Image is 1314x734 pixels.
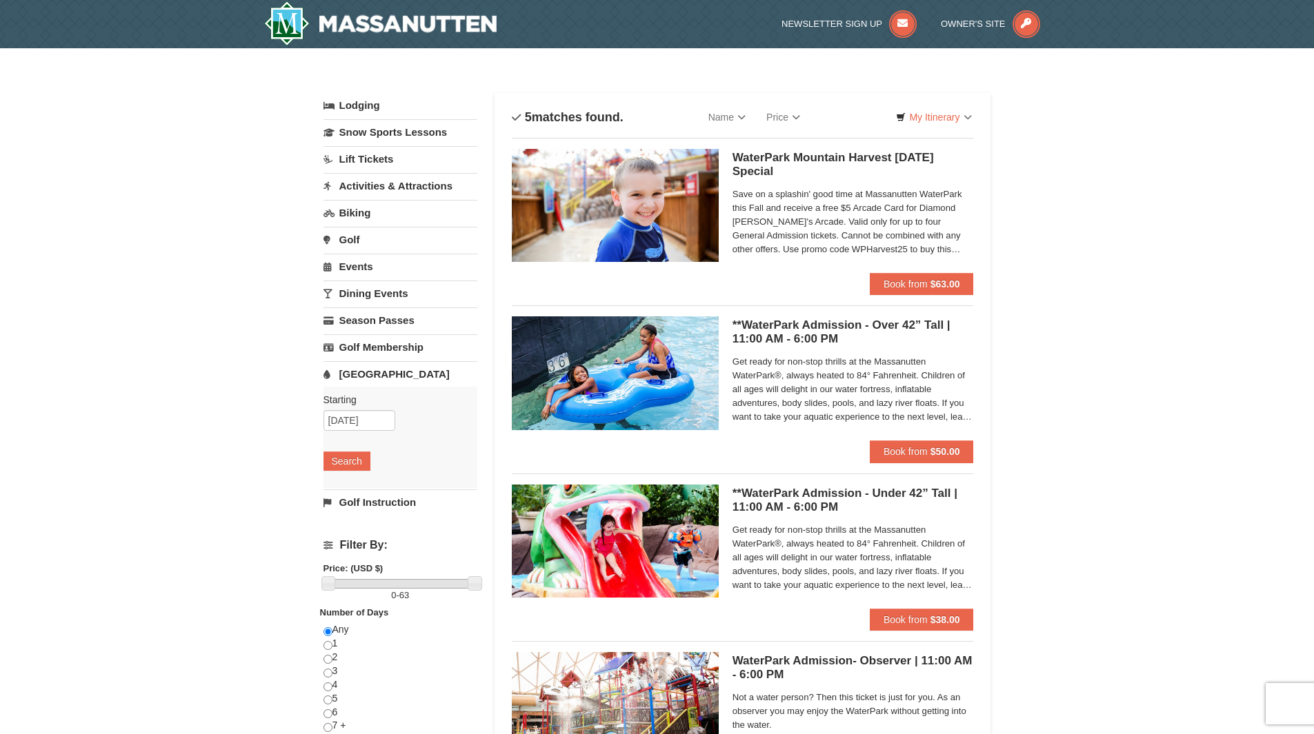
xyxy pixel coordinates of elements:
[320,607,389,618] strong: Number of Days
[782,19,882,29] span: Newsletter Sign Up
[884,446,928,457] span: Book from
[323,254,477,279] a: Events
[391,590,396,600] span: 0
[733,355,974,424] span: Get ready for non-stop thrills at the Massanutten WaterPark®, always heated to 84° Fahrenheit. Ch...
[399,590,409,600] span: 63
[733,318,974,346] h5: **WaterPark Admission - Over 42” Tall | 11:00 AM - 6:00 PM
[323,393,467,407] label: Starting
[884,278,928,289] span: Book from
[698,103,756,131] a: Name
[870,440,974,462] button: Book from $50.00
[733,187,974,256] span: Save on a splashin' good time at Massanutten WaterPark this Fall and receive a free $5 Arcade Car...
[870,273,974,295] button: Book from $63.00
[884,614,928,625] span: Book from
[323,307,477,333] a: Season Passes
[512,149,719,262] img: 6619917-1412-d332ca3f.jpg
[930,278,960,289] strong: $63.00
[930,614,960,625] strong: $38.00
[323,334,477,360] a: Golf Membership
[512,110,624,124] h4: matches found.
[323,361,477,387] a: [GEOGRAPHIC_DATA]
[941,19,1040,29] a: Owner's Site
[941,19,1006,29] span: Owner's Site
[323,589,477,602] label: -
[756,103,810,131] a: Price
[733,654,974,682] h5: WaterPark Admission- Observer | 11:00 AM - 6:00 PM
[323,119,477,145] a: Snow Sports Lessons
[323,173,477,198] a: Activities & Attractions
[782,19,917,29] a: Newsletter Sign Up
[323,539,477,551] h4: Filter By:
[930,446,960,457] strong: $50.00
[323,281,477,306] a: Dining Events
[887,107,980,128] a: My Itinerary
[512,316,719,429] img: 6619917-726-5d57f225.jpg
[323,200,477,225] a: Biking
[264,1,497,45] img: Massanutten Resort Logo
[264,1,497,45] a: Massanutten Resort
[323,489,477,515] a: Golf Instruction
[323,451,370,471] button: Search
[525,110,532,124] span: 5
[733,487,974,514] h5: **WaterPark Admission - Under 42” Tall | 11:00 AM - 6:00 PM
[733,151,974,179] h5: WaterPark Mountain Harvest [DATE] Special
[733,523,974,592] span: Get ready for non-stop thrills at the Massanutten WaterPark®, always heated to 84° Fahrenheit. Ch...
[323,93,477,118] a: Lodging
[512,485,719,598] img: 6619917-738-d4d758dd.jpg
[323,146,477,172] a: Lift Tickets
[323,227,477,252] a: Golf
[870,609,974,631] button: Book from $38.00
[323,563,384,573] strong: Price: (USD $)
[733,691,974,732] span: Not a water person? Then this ticket is just for you. As an observer you may enjoy the WaterPark ...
